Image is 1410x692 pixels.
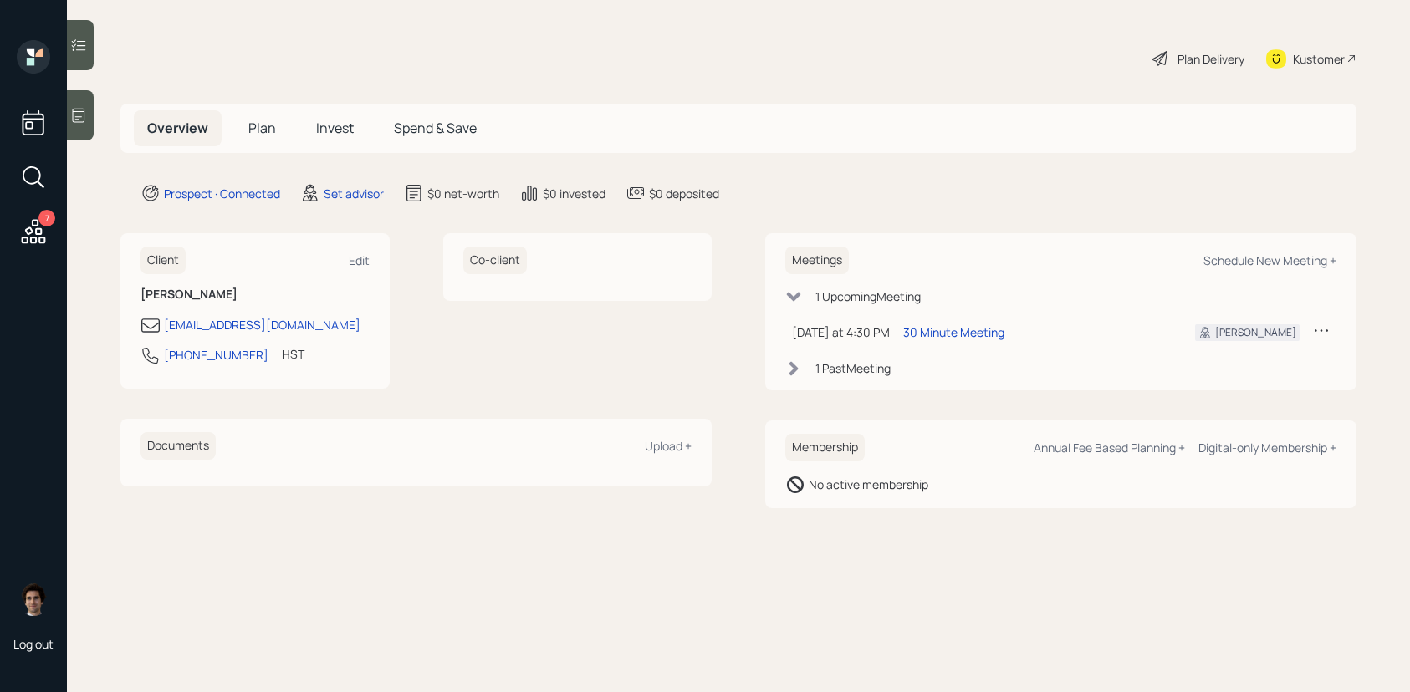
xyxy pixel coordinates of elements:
div: Log out [13,636,54,652]
div: 1 Past Meeting [815,359,891,377]
div: $0 invested [543,185,605,202]
h6: Co-client [463,247,527,274]
span: Invest [316,119,354,137]
div: Schedule New Meeting + [1203,252,1336,268]
div: Plan Delivery [1178,50,1244,68]
span: Overview [147,119,208,137]
div: 30 Minute Meeting [903,323,1004,341]
div: 1 Upcoming Meeting [815,287,921,305]
div: Edit [349,252,370,268]
h6: Membership [785,434,865,461]
span: Plan [248,119,276,137]
h6: Meetings [785,247,849,274]
div: Annual Fee Based Planning + [1034,440,1185,455]
div: No active membership [809,476,928,493]
div: Set advisor [324,185,384,202]
div: Prospect · Connected [164,185,280,202]
div: Digital-only Membership + [1198,440,1336,455]
h6: [PERSON_NAME] [140,287,370,302]
div: Upload + [645,438,692,454]
div: Kustomer [1293,50,1345,68]
div: [DATE] at 4:30 PM [792,323,890,341]
div: [PERSON_NAME] [1215,325,1296,340]
h6: Client [140,247,186,274]
div: [PHONE_NUMBER] [164,346,268,364]
img: harrison-schaefer-headshot-2.png [17,583,50,616]
div: [EMAIL_ADDRESS][DOMAIN_NAME] [164,316,360,333]
div: $0 deposited [649,185,719,202]
span: Spend & Save [394,119,477,137]
div: 7 [38,210,55,226]
div: $0 net-worth [427,185,499,202]
div: HST [282,345,304,363]
h6: Documents [140,432,216,460]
